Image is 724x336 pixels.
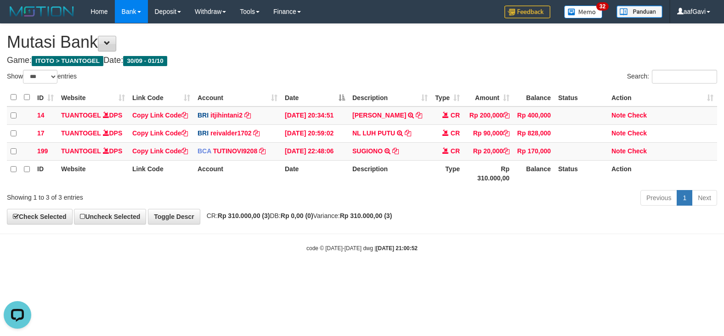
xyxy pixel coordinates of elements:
th: Date [281,160,349,186]
a: Check [628,147,647,155]
th: Account: activate to sort column ascending [194,89,281,106]
span: CR [451,112,460,119]
a: Toggle Descr [148,209,200,224]
span: 32 [596,2,609,11]
td: DPS [57,142,129,160]
a: Copy NL LUH PUTU to clipboard [405,129,411,137]
td: Rp 828,000 [513,124,554,142]
th: Date: activate to sort column descending [281,89,349,106]
th: Account [194,160,281,186]
a: Copy SUGIONO to clipboard [392,147,399,155]
span: CR [451,147,460,155]
a: Copy MOSES HARIANTO to clipboard [416,112,422,119]
td: [DATE] 22:48:06 [281,142,349,160]
a: NL LUH PUTU [352,129,395,137]
th: Status [554,89,608,106]
td: Rp 170,000 [513,142,554,160]
a: Copy TUTINOVI9208 to clipboard [259,147,266,155]
th: Action: activate to sort column ascending [608,89,717,106]
th: Website: activate to sort column ascending [57,89,129,106]
a: Note [611,112,626,119]
img: panduan.png [617,6,662,18]
a: TUANTOGEL [61,112,101,119]
a: Copy Rp 200,000 to clipboard [503,112,509,119]
a: TUTINOVI9208 [213,147,257,155]
strong: [DATE] 21:00:52 [376,245,418,252]
a: Previous [640,190,677,206]
th: ID: activate to sort column ascending [34,89,57,106]
a: Uncheck Selected [74,209,146,224]
th: Website [57,160,129,186]
th: Balance [513,89,554,106]
span: ITOTO > TUANTOGEL [32,56,103,66]
a: Check [628,129,647,137]
img: MOTION_logo.png [7,5,77,18]
th: Balance [513,160,554,186]
th: Type: activate to sort column ascending [431,89,464,106]
label: Show entries [7,70,77,84]
div: Showing 1 to 3 of 3 entries [7,189,295,202]
span: CR [451,129,460,137]
td: [DATE] 20:34:51 [281,106,349,125]
td: Rp 400,000 [513,106,554,125]
td: Rp 90,000 [464,124,513,142]
span: 30/09 - 01/10 [123,56,167,66]
a: Copy Link Code [132,112,188,119]
h1: Mutasi Bank [7,33,717,51]
a: SUGIONO [352,147,383,155]
label: Search: [627,70,717,84]
th: Description [349,160,431,186]
a: Copy Link Code [132,129,188,137]
img: Button%20Memo.svg [564,6,603,18]
th: Action [608,160,717,186]
strong: Rp 310.000,00 (3) [340,212,392,219]
a: [PERSON_NAME] [352,112,406,119]
a: Note [611,129,626,137]
a: reivalder1702 [210,129,252,137]
td: DPS [57,106,129,125]
th: Rp 310.000,00 [464,160,513,186]
img: Feedback.jpg [504,6,550,18]
span: BCA [198,147,211,155]
span: 199 [37,147,48,155]
th: Amount: activate to sort column ascending [464,89,513,106]
button: Open LiveChat chat widget [4,4,31,31]
input: Search: [652,70,717,84]
th: Status [554,160,608,186]
th: Type [431,160,464,186]
a: Note [611,147,626,155]
strong: Rp 0,00 (0) [281,212,313,219]
select: Showentries [23,70,57,84]
small: code © [DATE]-[DATE] dwg | [306,245,418,252]
a: Check Selected [7,209,73,224]
th: Description: activate to sort column ascending [349,89,431,106]
span: BRI [198,129,209,137]
a: Next [692,190,717,206]
span: CR: DB: Variance: [202,212,392,219]
th: Link Code: activate to sort column ascending [129,89,194,106]
span: 14 [37,112,45,119]
a: Copy Link Code [132,147,188,155]
a: Copy Rp 90,000 to clipboard [503,129,509,137]
span: 17 [37,129,45,137]
h4: Game: Date: [7,56,717,65]
a: Copy itjihintani2 to clipboard [244,112,251,119]
td: Rp 200,000 [464,106,513,125]
a: Copy Rp 20,000 to clipboard [503,147,509,155]
td: DPS [57,124,129,142]
span: BRI [198,112,209,119]
th: ID [34,160,57,186]
td: [DATE] 20:59:02 [281,124,349,142]
a: Check [628,112,647,119]
td: Rp 20,000 [464,142,513,160]
strong: Rp 310.000,00 (3) [218,212,270,219]
a: Copy reivalder1702 to clipboard [253,129,260,137]
a: 1 [677,190,692,206]
a: itjihintani2 [210,112,243,119]
th: Link Code [129,160,194,186]
a: TUANTOGEL [61,129,101,137]
a: TUANTOGEL [61,147,101,155]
